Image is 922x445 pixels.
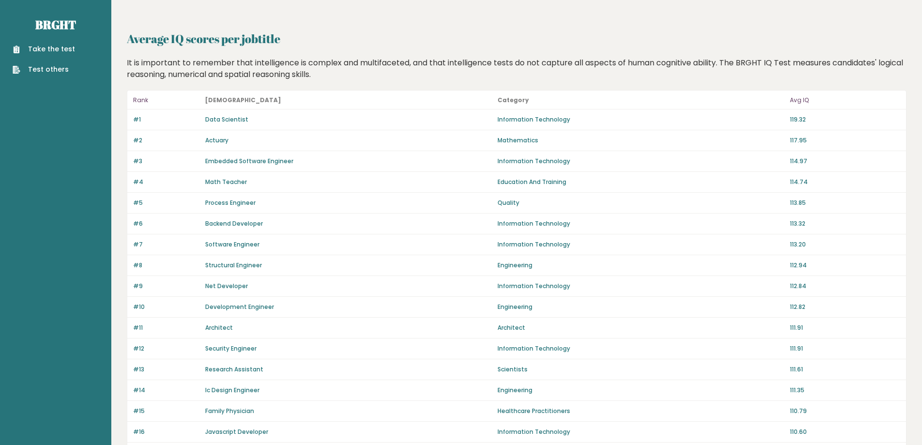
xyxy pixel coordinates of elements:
a: Process Engineer [205,199,256,207]
p: 113.32 [790,219,900,228]
p: 111.35 [790,386,900,395]
p: #16 [133,428,199,436]
a: Net Developer [205,282,248,290]
div: It is important to remember that intelligence is complex and multifaceted, and that intelligence ... [123,57,910,80]
p: Information Technology [498,344,784,353]
a: Backend Developer [205,219,263,228]
p: Education And Training [498,178,784,186]
a: Brght [35,17,76,32]
p: #5 [133,199,199,207]
a: Actuary [205,136,228,144]
a: Research Assistant [205,365,263,373]
a: Javascript Developer [205,428,268,436]
a: Family Physician [205,407,254,415]
a: Architect [205,323,233,332]
p: #6 [133,219,199,228]
b: Category [498,96,529,104]
p: #10 [133,303,199,311]
p: #15 [133,407,199,415]
p: Engineering [498,303,784,311]
p: #8 [133,261,199,270]
b: [DEMOGRAPHIC_DATA] [205,96,281,104]
p: Information Technology [498,219,784,228]
p: #12 [133,344,199,353]
p: 114.74 [790,178,900,186]
p: 112.82 [790,303,900,311]
a: Software Engineer [205,240,259,248]
p: 111.91 [790,344,900,353]
p: Engineering [498,261,784,270]
p: #13 [133,365,199,374]
a: Take the test [13,44,75,54]
p: Information Technology [498,240,784,249]
a: Embedded Software Engineer [205,157,293,165]
p: Healthcare Practitioners [498,407,784,415]
a: Math Teacher [205,178,247,186]
h2: Average IQ scores per jobtitle [127,30,907,47]
p: 111.91 [790,323,900,332]
p: #4 [133,178,199,186]
p: 112.84 [790,282,900,291]
p: 111.61 [790,365,900,374]
p: #7 [133,240,199,249]
a: Ic Design Engineer [205,386,259,394]
p: #14 [133,386,199,395]
p: #2 [133,136,199,145]
p: #9 [133,282,199,291]
p: Engineering [498,386,784,395]
p: 114.97 [790,157,900,166]
p: 110.60 [790,428,900,436]
p: 113.85 [790,199,900,207]
a: Data Scientist [205,115,248,123]
p: Information Technology [498,282,784,291]
p: Quality [498,199,784,207]
p: Avg IQ [790,94,900,106]
p: Rank [133,94,199,106]
p: #3 [133,157,199,166]
a: Test others [13,64,75,75]
p: 112.94 [790,261,900,270]
p: #11 [133,323,199,332]
a: Development Engineer [205,303,274,311]
p: #1 [133,115,199,124]
a: Structural Engineer [205,261,262,269]
p: Mathematics [498,136,784,145]
p: Scientists [498,365,784,374]
p: Architect [498,323,784,332]
p: 119.32 [790,115,900,124]
a: Security Engineer [205,344,257,353]
p: Information Technology [498,157,784,166]
p: Information Technology [498,115,784,124]
p: Information Technology [498,428,784,436]
p: 113.20 [790,240,900,249]
p: 110.79 [790,407,900,415]
p: 117.95 [790,136,900,145]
